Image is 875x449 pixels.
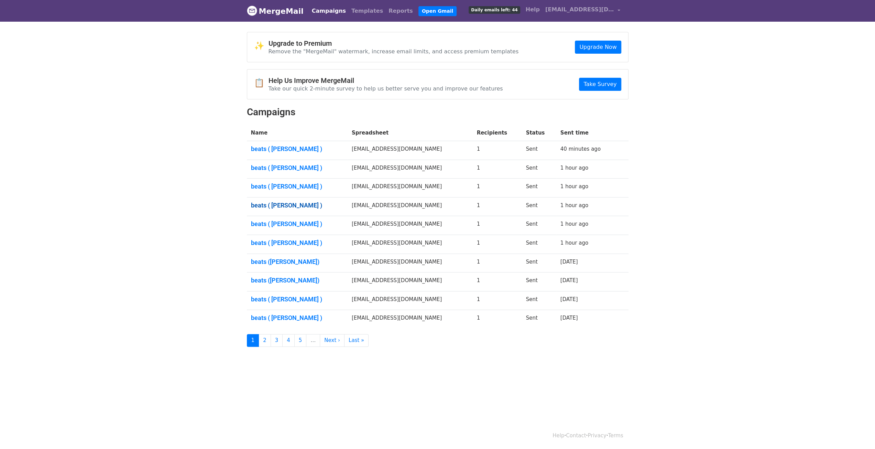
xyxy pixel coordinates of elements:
[269,85,503,92] p: Take our quick 2-minute survey to help us better serve you and improve our features
[247,334,259,347] a: 1
[472,254,522,272] td: 1
[251,145,343,153] a: beats ( [PERSON_NAME] )
[251,258,343,266] a: beats ([PERSON_NAME])
[560,296,578,302] a: [DATE]
[251,183,343,190] a: beats ( [PERSON_NAME] )
[348,291,473,310] td: [EMAIL_ADDRESS][DOMAIN_NAME]
[522,216,556,235] td: Sent
[294,334,307,347] a: 5
[247,4,304,18] a: MergeMail
[271,334,283,347] a: 3
[560,315,578,321] a: [DATE]
[472,291,522,310] td: 1
[545,6,614,14] span: [EMAIL_ADDRESS][DOMAIN_NAME]
[522,272,556,291] td: Sent
[251,296,343,303] a: beats ( [PERSON_NAME] )
[560,202,588,209] a: 1 hour ago
[348,141,473,160] td: [EMAIL_ADDRESS][DOMAIN_NAME]
[841,416,875,449] div: Виджет чата
[560,146,601,152] a: 40 minutes ago
[523,3,543,17] a: Help
[522,125,556,141] th: Status
[418,6,457,16] a: Open Gmail
[553,432,564,439] a: Help
[348,272,473,291] td: [EMAIL_ADDRESS][DOMAIN_NAME]
[522,254,556,272] td: Sent
[348,216,473,235] td: [EMAIL_ADDRESS][DOMAIN_NAME]
[522,235,556,254] td: Sent
[259,334,271,347] a: 2
[575,41,621,54] a: Upgrade Now
[320,334,344,347] a: Next ›
[466,3,523,17] a: Daily emails left: 44
[472,235,522,254] td: 1
[472,272,522,291] td: 1
[588,432,606,439] a: Privacy
[251,220,343,228] a: beats ( [PERSON_NAME] )
[522,291,556,310] td: Sent
[472,160,522,179] td: 1
[348,160,473,179] td: [EMAIL_ADDRESS][DOMAIN_NAME]
[247,125,348,141] th: Name
[348,254,473,272] td: [EMAIL_ADDRESS][DOMAIN_NAME]
[522,310,556,329] td: Sent
[472,125,522,141] th: Recipients
[560,277,578,284] a: [DATE]
[560,183,588,190] a: 1 hour ago
[472,141,522,160] td: 1
[556,125,618,141] th: Sent time
[560,221,588,227] a: 1 hour ago
[543,3,623,19] a: [EMAIL_ADDRESS][DOMAIN_NAME]
[348,125,473,141] th: Spreadsheet
[472,216,522,235] td: 1
[522,197,556,216] td: Sent
[344,334,369,347] a: Last »
[269,39,519,47] h4: Upgrade to Premium
[560,240,588,246] a: 1 hour ago
[251,239,343,247] a: beats ( [PERSON_NAME] )
[309,4,349,18] a: Campaigns
[472,310,522,329] td: 1
[269,76,503,85] h4: Help Us Improve MergeMail
[269,48,519,55] p: Remove the "MergeMail" watermark, increase email limits, and access premium templates
[522,160,556,179] td: Sent
[247,6,257,16] img: MergeMail logo
[247,106,628,118] h2: Campaigns
[579,78,621,91] a: Take Survey
[254,78,269,88] span: 📋
[472,179,522,197] td: 1
[566,432,586,439] a: Contact
[251,277,343,284] a: beats ([PERSON_NAME])
[348,235,473,254] td: [EMAIL_ADDRESS][DOMAIN_NAME]
[254,41,269,51] span: ✨
[560,165,588,171] a: 1 hour ago
[522,179,556,197] td: Sent
[251,202,343,209] a: beats ( [PERSON_NAME] )
[348,310,473,329] td: [EMAIL_ADDRESS][DOMAIN_NAME]
[469,6,520,14] span: Daily emails left: 44
[472,197,522,216] td: 1
[522,141,556,160] td: Sent
[251,314,343,322] a: beats ( [PERSON_NAME] )
[282,334,295,347] a: 4
[386,4,416,18] a: Reports
[251,164,343,172] a: beats ( [PERSON_NAME] )
[348,179,473,197] td: [EMAIL_ADDRESS][DOMAIN_NAME]
[841,416,875,449] iframe: Chat Widget
[608,432,623,439] a: Terms
[560,259,578,265] a: [DATE]
[348,197,473,216] td: [EMAIL_ADDRESS][DOMAIN_NAME]
[349,4,386,18] a: Templates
